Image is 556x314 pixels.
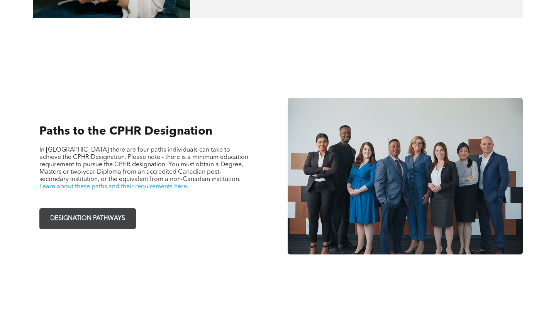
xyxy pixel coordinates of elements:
[39,126,212,137] span: Paths to the CPHR Designation
[39,208,136,229] a: DESIGNATION PATHWAYS
[39,147,248,183] span: In [GEOGRAPHIC_DATA] there are four paths individuals can take to achieve the CPHR Designation. P...
[39,184,188,190] a: Learn about these paths and their requirements here.
[47,211,128,226] span: DESIGNATION PATHWAYS
[288,98,522,255] img: A group of business people are posing for a picture together.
